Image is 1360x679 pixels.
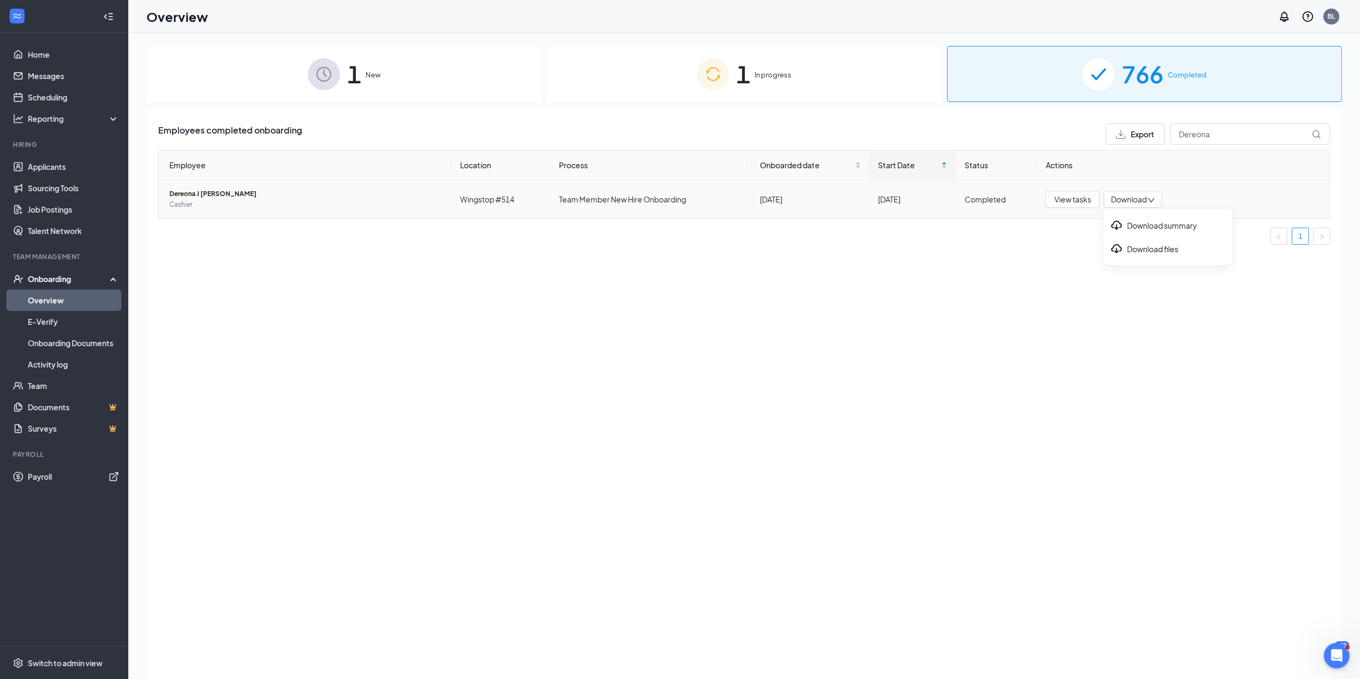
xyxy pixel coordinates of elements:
[452,151,550,180] th: Location
[1122,56,1163,92] span: 766
[1334,641,1349,650] div: 122
[1318,233,1325,240] span: right
[347,56,361,92] span: 1
[28,354,119,375] a: Activity log
[1054,193,1091,205] span: View tasks
[159,151,452,180] th: Employee
[1292,228,1309,245] li: 1
[1324,643,1349,668] iframe: Intercom live chat
[955,151,1037,180] th: Status
[550,180,751,218] td: Team Member New Hire Onboarding
[13,274,24,284] svg: UserCheck
[28,290,119,311] a: Overview
[103,11,114,22] svg: Collapse
[13,658,24,668] svg: Settings
[28,199,119,220] a: Job Postings
[751,151,869,180] th: Onboarded date
[28,396,119,418] a: DocumentsCrown
[1106,123,1164,145] button: Export
[28,466,119,487] a: PayrollExternalLink
[1313,228,1330,245] button: right
[28,274,110,284] div: Onboarding
[28,156,119,177] a: Applicants
[736,56,750,92] span: 1
[1270,228,1287,245] li: Previous Page
[1301,10,1314,23] svg: QuestionInfo
[1313,228,1330,245] li: Next Page
[28,332,119,354] a: Onboarding Documents
[169,199,443,210] span: Cashier
[28,311,119,332] a: E-Verify
[28,44,119,65] a: Home
[13,450,117,459] div: Payroll
[1037,151,1330,180] th: Actions
[28,65,119,87] a: Messages
[1278,10,1291,23] svg: Notifications
[1110,243,1225,255] div: Download files
[13,140,117,149] div: Hiring
[1110,243,1123,255] svg: Download
[550,151,751,180] th: Process
[13,252,117,261] div: Team Management
[755,69,791,80] span: In progress
[366,69,380,80] span: New
[1292,228,1308,244] a: 1
[760,159,853,171] span: Onboarded date
[452,180,550,218] td: Wingstop #514
[1170,123,1330,145] input: Search by Name, Job Posting, or Process
[1045,191,1099,208] button: View tasks
[13,113,24,124] svg: Analysis
[28,87,119,108] a: Scheduling
[1270,228,1287,245] button: left
[28,418,119,439] a: SurveysCrown
[1276,233,1282,240] span: left
[1168,69,1207,80] span: Completed
[1131,130,1154,138] span: Export
[878,159,939,171] span: Start Date
[1147,197,1155,204] span: down
[964,193,1028,205] div: Completed
[12,11,22,21] svg: WorkstreamLogo
[28,113,120,124] div: Reporting
[169,189,443,199] span: Dereona J [PERSON_NAME]
[28,220,119,241] a: Talent Network
[1110,219,1225,232] div: Download summary
[28,375,119,396] a: Team
[1110,194,1146,205] span: Download
[146,7,208,26] h1: Overview
[1110,219,1123,232] svg: Download
[28,658,103,668] div: Switch to admin view
[28,177,119,199] a: Sourcing Tools
[1327,12,1335,21] div: BL
[760,193,861,205] div: [DATE]
[158,123,302,145] span: Employees completed onboarding
[878,193,947,205] div: [DATE]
